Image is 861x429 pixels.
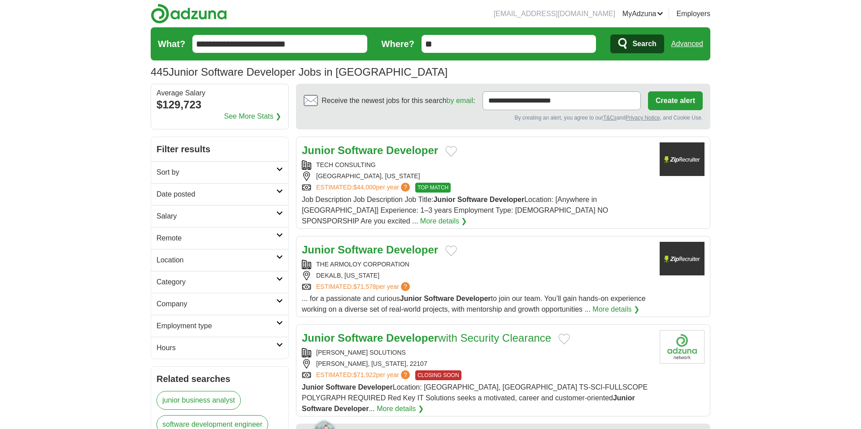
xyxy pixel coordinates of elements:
[676,9,710,19] a: Employers
[433,196,455,203] strong: Junior
[158,37,185,51] label: What?
[558,334,570,344] button: Add to favorite jobs
[334,405,369,412] strong: Developer
[353,283,376,290] span: $71,578
[151,249,288,271] a: Location
[386,144,438,156] strong: Developer
[382,37,414,51] label: Where?
[302,332,551,344] a: Junior Software Developerwith Security Clearance
[151,64,169,80] span: 445
[302,383,324,391] strong: Junior
[415,370,461,380] span: CLOSING SOON
[157,277,276,287] h2: Category
[445,245,457,256] button: Add to favorite jobs
[151,205,288,227] a: Salary
[302,295,646,313] span: ... for a passionate and curious to join our team. You’ll gain hands-on experience working on a d...
[457,196,488,203] strong: Software
[316,183,412,193] a: ESTIMATED:$44,000per year?
[157,90,283,97] div: Average Salary
[157,391,241,410] a: junior business analyst
[338,144,383,156] strong: Software
[415,183,451,193] span: TOP MATCH
[157,321,276,331] h2: Employment type
[660,330,704,364] img: Company logo
[151,66,448,78] h1: Junior Software Developer Jobs in [GEOGRAPHIC_DATA]
[151,4,227,24] img: Adzuna logo
[316,161,376,168] a: TECH CONSULTING
[151,271,288,293] a: Category
[304,114,703,122] div: By creating an alert, you agree to our and , and Cookie Use.
[671,35,703,53] a: Advanced
[316,370,412,380] a: ESTIMATED:$71,922per year?
[338,244,383,256] strong: Software
[648,91,703,110] button: Create alert
[157,372,283,386] h2: Related searches
[157,97,283,113] div: $129,723
[157,255,276,266] h2: Location
[151,315,288,337] a: Employment type
[626,115,660,121] a: Privacy Notice
[353,184,376,191] span: $44,000
[445,146,457,157] button: Add to favorite jobs
[377,403,424,414] a: More details ❯
[151,227,288,249] a: Remote
[157,211,276,222] h2: Salary
[302,196,608,225] span: Job Description Job Description Job Title: Location: [Anywhere in [GEOGRAPHIC_DATA]] Experience: ...
[302,271,652,280] div: DEKALB, [US_STATE]
[400,295,422,302] strong: Junior
[660,142,704,176] img: Soft Tech Consulting logo
[224,111,282,122] a: See More Stats ❯
[592,304,639,315] a: More details ❯
[603,115,617,121] a: T&Cs
[151,161,288,183] a: Sort by
[420,216,467,227] a: More details ❯
[157,343,276,353] h2: Hours
[157,189,276,200] h2: Date posted
[151,137,288,161] h2: Filter results
[302,332,335,344] strong: Junior
[401,370,410,379] span: ?
[322,95,475,106] span: Receive the newest jobs for this search :
[302,260,652,269] div: THE ARMOLOY CORPORATION
[353,371,376,378] span: $71,922
[151,337,288,359] a: Hours
[302,244,438,256] a: Junior Software Developer
[632,35,656,53] span: Search
[302,359,652,369] div: [PERSON_NAME], [US_STATE], 22107
[157,233,276,244] h2: Remote
[338,332,383,344] strong: Software
[386,244,438,256] strong: Developer
[157,167,276,178] h2: Sort by
[326,383,356,391] strong: Software
[302,172,652,181] div: [GEOGRAPHIC_DATA], [US_STATE]
[660,242,704,275] img: Company logo
[316,282,412,292] a: ESTIMATED:$71,578per year?
[401,282,410,291] span: ?
[302,348,652,357] div: [PERSON_NAME] SOLUTIONS
[358,383,392,391] strong: Developer
[622,9,664,19] a: MyAdzuna
[302,144,335,156] strong: Junior
[490,196,524,203] strong: Developer
[302,244,335,256] strong: Junior
[302,144,438,156] a: Junior Software Developer
[302,405,332,412] strong: Software
[456,295,491,302] strong: Developer
[302,383,648,412] span: Location: [GEOGRAPHIC_DATA], [GEOGRAPHIC_DATA] TS-SCI-FULLSCOPE POLYGRAPH REQUIRED Red Key IT Sol...
[157,299,276,309] h2: Company
[401,183,410,192] span: ?
[151,183,288,205] a: Date posted
[386,332,438,344] strong: Developer
[613,394,635,402] strong: Junior
[494,9,615,19] li: [EMAIL_ADDRESS][DOMAIN_NAME]
[424,295,454,302] strong: Software
[447,97,474,104] a: by email
[151,293,288,315] a: Company
[610,34,664,53] button: Search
